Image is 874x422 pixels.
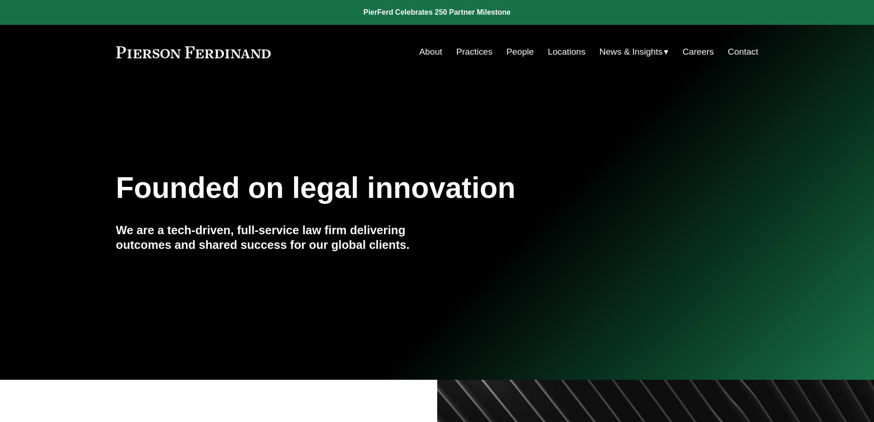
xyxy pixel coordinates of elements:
span: News & Insights [600,44,663,60]
a: folder dropdown [600,43,669,61]
a: Practices [456,43,492,61]
a: Contact [728,43,758,61]
a: Locations [548,43,585,61]
h4: We are a tech-driven, full-service law firm delivering outcomes and shared success for our global... [116,223,437,253]
a: About [419,43,442,61]
a: Careers [683,43,714,61]
h1: Founded on legal innovation [116,171,651,205]
a: People [507,43,534,61]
